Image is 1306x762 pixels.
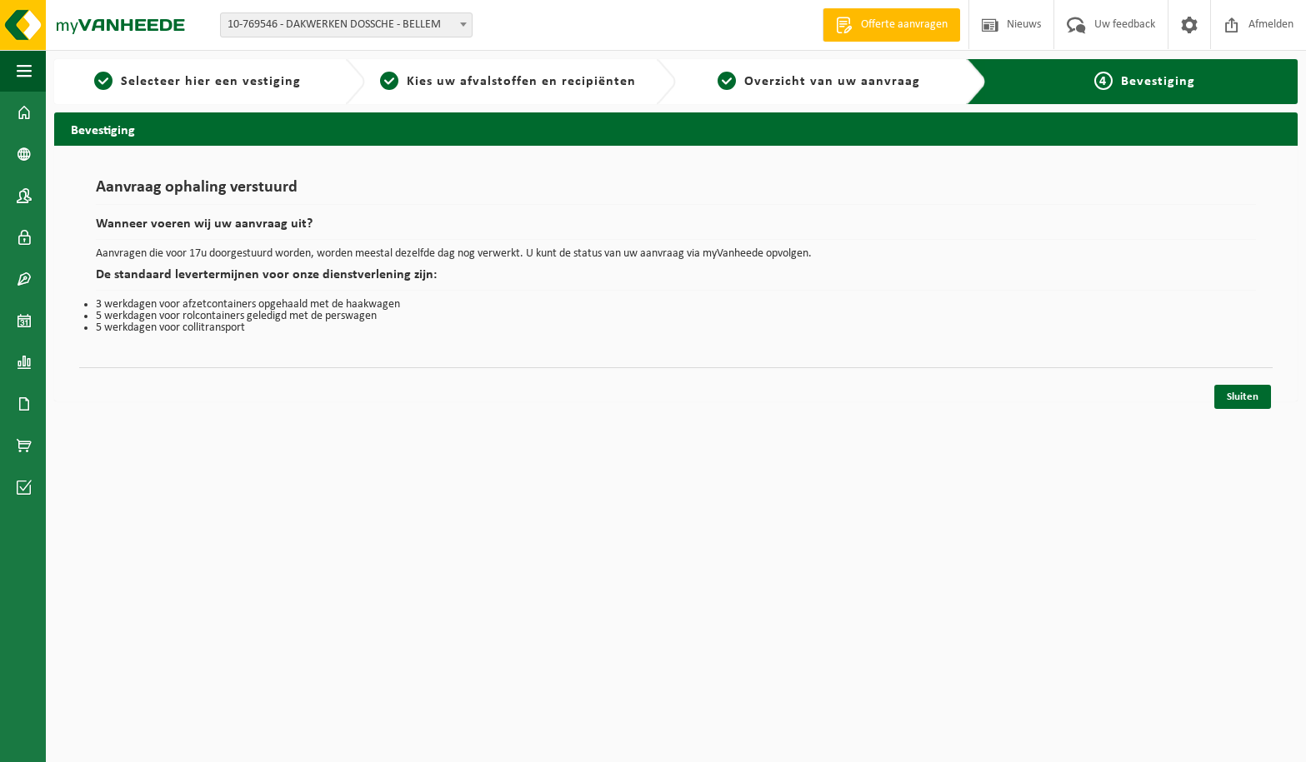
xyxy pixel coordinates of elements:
h1: Aanvraag ophaling verstuurd [96,179,1256,205]
h2: Bevestiging [54,112,1298,145]
a: 2Kies uw afvalstoffen en recipiënten [373,72,643,92]
span: Selecteer hier een vestiging [121,75,301,88]
span: Kies uw afvalstoffen en recipiënten [407,75,636,88]
span: 4 [1094,72,1113,90]
span: 3 [718,72,736,90]
a: 1Selecteer hier een vestiging [63,72,332,92]
span: 10-769546 - DAKWERKEN DOSSCHE - BELLEM [220,12,473,37]
span: Bevestiging [1121,75,1195,88]
span: Offerte aanvragen [857,17,952,33]
span: Overzicht van uw aanvraag [744,75,920,88]
p: Aanvragen die voor 17u doorgestuurd worden, worden meestal dezelfde dag nog verwerkt. U kunt de s... [96,248,1256,260]
li: 5 werkdagen voor rolcontainers geledigd met de perswagen [96,311,1256,322]
a: Sluiten [1214,385,1271,409]
a: Offerte aanvragen [823,8,960,42]
li: 5 werkdagen voor collitransport [96,322,1256,334]
span: 10-769546 - DAKWERKEN DOSSCHE - BELLEM [221,13,472,37]
h2: Wanneer voeren wij uw aanvraag uit? [96,217,1256,240]
a: 3Overzicht van uw aanvraag [684,72,953,92]
span: 1 [94,72,113,90]
h2: De standaard levertermijnen voor onze dienstverlening zijn: [96,268,1256,291]
span: 2 [380,72,398,90]
li: 3 werkdagen voor afzetcontainers opgehaald met de haakwagen [96,299,1256,311]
